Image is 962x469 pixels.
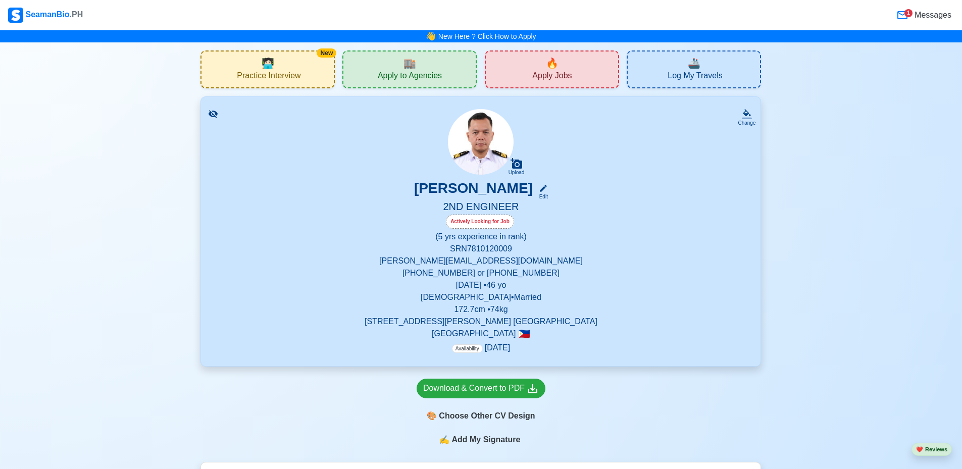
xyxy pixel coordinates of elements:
p: [STREET_ADDRESS][PERSON_NAME] [GEOGRAPHIC_DATA] [213,316,748,328]
div: Upload [509,170,525,176]
span: 🇵🇭 [518,329,530,339]
div: SeamanBio [8,8,83,23]
p: [DATE] [452,342,510,354]
span: travel [688,56,700,71]
p: [GEOGRAPHIC_DATA] [213,328,748,340]
span: Apply Jobs [532,71,572,83]
img: Logo [8,8,23,23]
a: New Here ? Click How to Apply [438,32,536,40]
div: Choose Other CV Design [417,406,545,426]
div: Actively Looking for Job [446,215,514,229]
span: paint [427,410,437,422]
span: agencies [403,56,416,71]
p: [PERSON_NAME][EMAIL_ADDRESS][DOMAIN_NAME] [213,255,748,267]
p: [DATE] • 46 yo [213,279,748,291]
div: New [317,48,336,58]
span: new [546,56,559,71]
span: Practice Interview [237,71,300,83]
div: Edit [535,193,548,200]
div: Change [738,119,755,127]
h5: 2ND ENGINEER [213,200,748,215]
p: 172.7 cm • 74 kg [213,303,748,316]
span: bell [425,29,437,43]
button: heartReviews [912,443,952,456]
p: [DEMOGRAPHIC_DATA] • Married [213,291,748,303]
span: Availability [452,344,483,353]
span: interview [262,56,274,71]
a: Download & Convert to PDF [417,379,545,398]
p: (5 yrs experience in rank) [213,231,748,243]
span: heart [916,446,923,452]
h3: [PERSON_NAME] [414,180,533,200]
span: sign [439,434,449,446]
span: Log My Travels [668,71,722,83]
div: Download & Convert to PDF [423,382,539,395]
span: Add My Signature [449,434,522,446]
p: SRN 7810120009 [213,243,748,255]
span: Apply to Agencies [378,71,442,83]
p: [PHONE_NUMBER] or [PHONE_NUMBER] [213,267,748,279]
div: 1 [904,9,913,17]
span: .PH [70,10,83,19]
span: Messages [913,9,951,21]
